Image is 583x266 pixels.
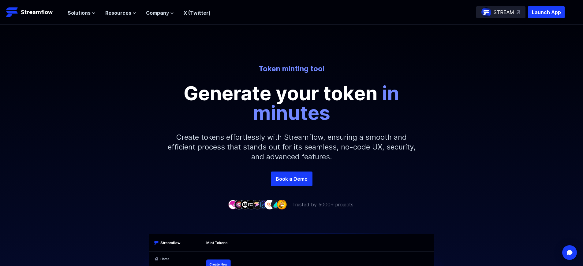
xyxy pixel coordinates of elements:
[476,6,525,18] a: STREAM
[184,10,211,16] a: X (Twitter)
[105,9,136,17] button: Resources
[21,8,53,17] p: Streamflow
[528,6,565,18] button: Launch App
[240,200,250,209] img: company-3
[6,6,62,18] a: Streamflow
[271,200,281,209] img: company-8
[277,200,287,209] img: company-9
[481,7,491,17] img: streamflow-logo-circle.png
[271,172,312,186] a: Book a Demo
[252,200,262,209] img: company-5
[246,200,256,209] img: company-4
[154,83,429,123] p: Generate your token
[259,200,268,209] img: company-6
[68,9,95,17] button: Solutions
[122,64,461,74] p: Token minting tool
[105,9,131,17] span: Resources
[228,200,238,209] img: company-1
[6,6,18,18] img: Streamflow Logo
[146,9,174,17] button: Company
[146,9,169,17] span: Company
[234,200,244,209] img: company-2
[517,10,520,14] img: top-right-arrow.svg
[160,123,423,172] p: Create tokens effortlessly with Streamflow, ensuring a smooth and efficient process that stands o...
[494,9,514,16] p: STREAM
[292,201,353,208] p: Trusted by 5000+ projects
[253,81,399,124] span: in minutes
[68,9,91,17] span: Solutions
[562,245,577,260] div: Open Intercom Messenger
[265,200,275,209] img: company-7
